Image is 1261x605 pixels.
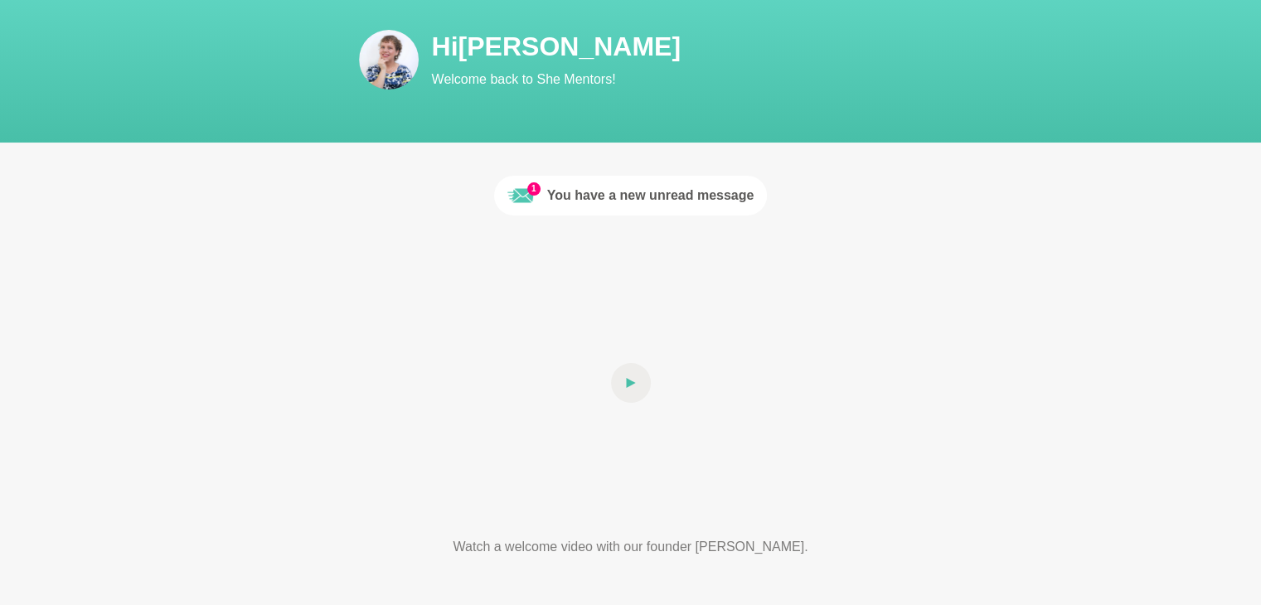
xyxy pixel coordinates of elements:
span: 1 [527,182,541,196]
a: 1Unread messageYou have a new unread message [494,176,768,215]
img: Unread message [507,182,534,209]
img: Tracy Travis [359,30,419,90]
div: You have a new unread message [547,186,754,206]
p: Welcome back to She Mentors! [432,70,1029,90]
p: Watch a welcome video with our founder [PERSON_NAME]. [392,537,870,557]
h1: Hi [PERSON_NAME] [432,30,1029,63]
